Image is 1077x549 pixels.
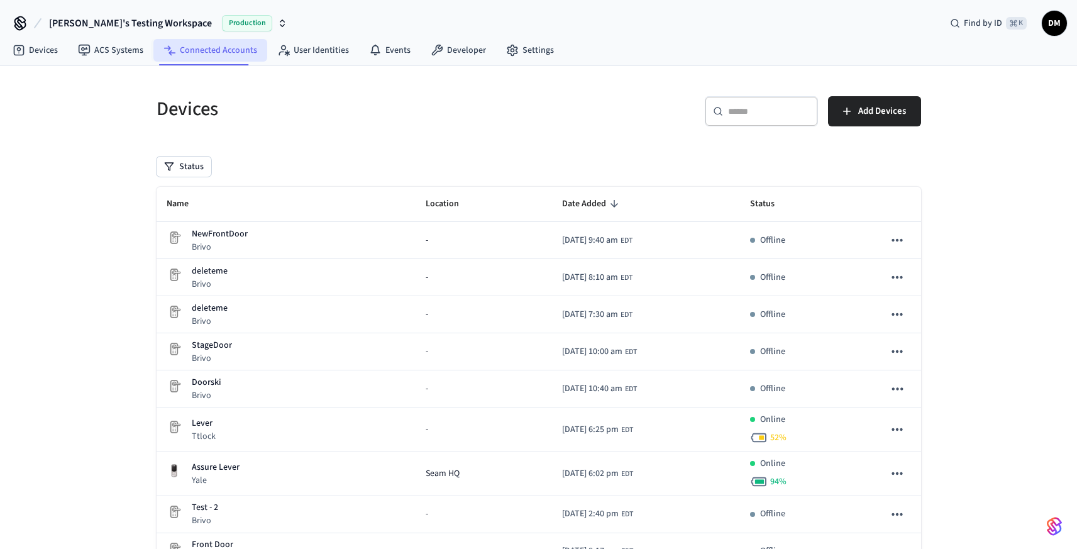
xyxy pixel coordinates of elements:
span: [DATE] 6:25 pm [562,423,619,436]
span: - [426,271,428,284]
span: ⌘ K [1006,17,1027,30]
span: [DATE] 10:00 am [562,345,622,358]
span: [DATE] 10:40 am [562,382,622,396]
img: Placeholder Lock Image [167,419,182,435]
div: America/Toronto [562,345,637,358]
span: - [426,234,428,247]
span: EDT [621,309,632,321]
span: - [426,308,428,321]
span: [PERSON_NAME]'s Testing Workspace [49,16,212,31]
span: Find by ID [964,17,1002,30]
span: EDT [625,384,637,395]
p: Offline [760,308,785,321]
p: Offline [760,507,785,521]
p: Brivo [192,389,221,402]
span: 94 % [770,475,787,488]
p: Offline [760,234,785,247]
span: Name [167,194,205,214]
a: ACS Systems [68,39,153,62]
a: Connected Accounts [153,39,267,62]
img: Placeholder Lock Image [167,504,182,519]
p: Offline [760,382,785,396]
span: [DATE] 7:30 am [562,308,618,321]
span: EDT [621,424,633,436]
h5: Devices [157,96,531,122]
p: Yale [192,474,240,487]
span: 52 % [770,431,787,444]
img: Yale Assure Touchscreen Wifi Smart Lock, Satin Nickel, Front [167,463,182,479]
a: Events [359,39,421,62]
button: Add Devices [828,96,921,126]
div: America/Toronto [562,234,632,247]
p: deleteme [192,265,228,278]
p: Brivo [192,278,228,291]
p: Online [760,457,785,470]
p: Lever [192,417,216,430]
span: Production [222,15,272,31]
p: Offline [760,345,785,358]
img: Placeholder Lock Image [167,267,182,282]
span: - [426,423,428,436]
p: Online [760,413,785,426]
p: StageDoor [192,339,232,352]
img: Placeholder Lock Image [167,230,182,245]
span: [DATE] 9:40 am [562,234,618,247]
span: EDT [621,469,633,480]
span: - [426,382,428,396]
a: Settings [496,39,564,62]
div: America/Toronto [562,423,633,436]
img: Placeholder Lock Image [167,341,182,357]
a: User Identities [267,39,359,62]
span: - [426,507,428,521]
span: Seam HQ [426,467,460,480]
div: America/Toronto [562,271,632,284]
span: Add Devices [858,103,906,119]
p: Offline [760,271,785,284]
span: [DATE] 2:40 pm [562,507,619,521]
button: Status [157,157,211,177]
p: Brivo [192,514,218,527]
div: America/Toronto [562,382,637,396]
a: Developer [421,39,496,62]
span: Status [750,194,791,214]
img: Placeholder Lock Image [167,379,182,394]
span: EDT [621,509,633,520]
button: DM [1042,11,1067,36]
p: Test - 2 [192,501,218,514]
span: EDT [621,272,632,284]
p: Brivo [192,315,228,328]
p: NewFrontDoor [192,228,248,241]
span: EDT [625,347,637,358]
p: Ttlock [192,430,216,443]
span: [DATE] 6:02 pm [562,467,619,480]
p: Assure Lever [192,461,240,474]
span: Date Added [562,194,622,214]
span: DM [1043,12,1066,35]
span: [DATE] 8:10 am [562,271,618,284]
p: Brivo [192,352,232,365]
div: America/Toronto [562,467,633,480]
p: Doorski [192,376,221,389]
img: Placeholder Lock Image [167,304,182,319]
div: Find by ID⌘ K [940,12,1037,35]
div: America/Toronto [562,308,632,321]
p: deleteme [192,302,228,315]
span: - [426,345,428,358]
img: SeamLogoGradient.69752ec5.svg [1047,516,1062,536]
a: Devices [3,39,68,62]
span: EDT [621,235,632,247]
p: Brivo [192,241,248,253]
div: America/Toronto [562,507,633,521]
span: Location [426,194,475,214]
